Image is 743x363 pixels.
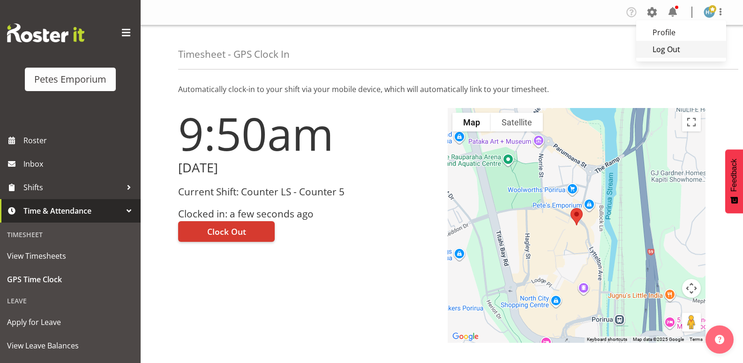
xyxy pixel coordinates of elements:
[23,133,136,147] span: Roster
[587,336,627,343] button: Keyboard shortcuts
[207,225,246,238] span: Clock Out
[7,23,84,42] img: Rosterit website logo
[690,337,703,342] a: Terms (opens in new tab)
[23,157,136,171] span: Inbox
[7,249,134,263] span: View Timesheets
[715,335,724,344] img: help-xxl-2.png
[178,108,436,159] h1: 9:50am
[636,24,726,41] a: Profile
[7,339,134,353] span: View Leave Balances
[633,337,684,342] span: Map data ©2025 Google
[2,334,138,357] a: View Leave Balances
[725,149,743,213] button: Feedback - Show survey
[450,331,481,343] img: Google
[2,291,138,310] div: Leave
[730,159,738,192] span: Feedback
[34,72,106,86] div: Petes Emporium
[2,244,138,268] a: View Timesheets
[178,209,436,219] h3: Clocked in: a few seconds ago
[178,186,436,197] h3: Current Shift: Counter LS - Counter 5
[23,204,122,218] span: Time & Attendance
[450,331,481,343] a: Open this area in Google Maps (opens a new window)
[2,225,138,244] div: Timesheet
[178,49,290,60] h4: Timesheet - GPS Clock In
[682,313,701,332] button: Drag Pegman onto the map to open Street View
[2,268,138,291] a: GPS Time Clock
[2,310,138,334] a: Apply for Leave
[636,41,726,58] a: Log Out
[178,84,705,95] p: Automatically clock-in to your shift via your mobile device, which will automatically link to you...
[7,315,134,329] span: Apply for Leave
[23,180,122,194] span: Shifts
[7,272,134,286] span: GPS Time Clock
[178,161,436,175] h2: [DATE]
[452,113,491,131] button: Show street map
[682,279,701,298] button: Map camera controls
[704,7,715,18] img: helena-tomlin701.jpg
[682,113,701,131] button: Toggle fullscreen view
[491,113,543,131] button: Show satellite imagery
[178,221,275,242] button: Clock Out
